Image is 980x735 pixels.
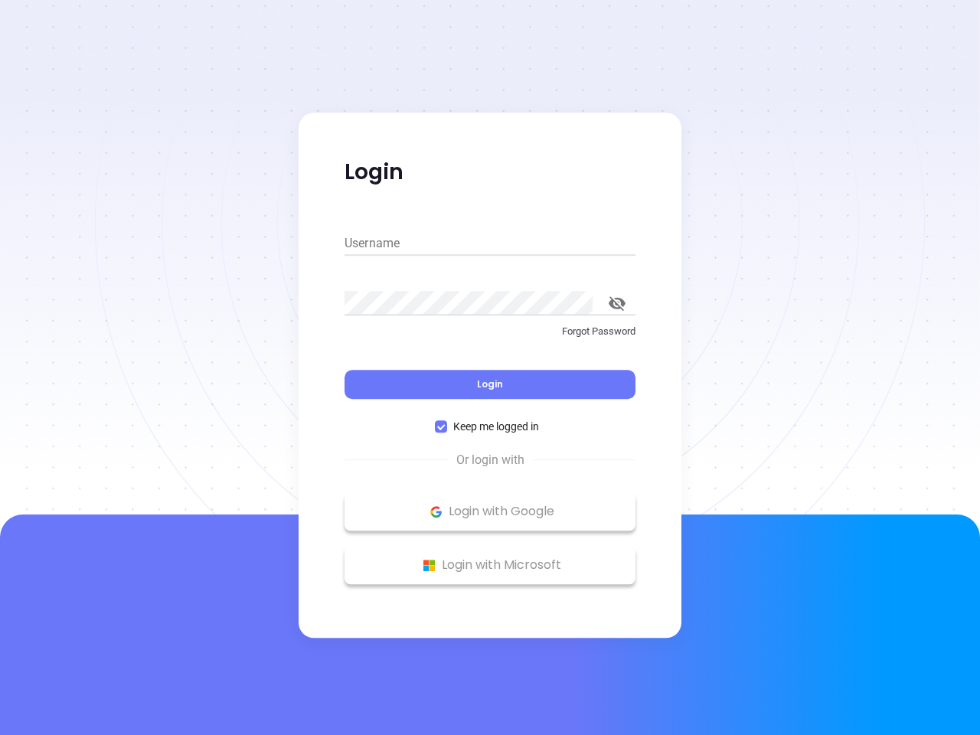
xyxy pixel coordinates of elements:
button: Microsoft Logo Login with Microsoft [345,546,635,584]
button: Login [345,370,635,399]
button: Google Logo Login with Google [345,492,635,531]
p: Forgot Password [345,324,635,339]
p: Login with Google [352,500,628,523]
span: Keep me logged in [447,418,545,435]
button: toggle password visibility [599,285,635,322]
img: Microsoft Logo [420,556,439,575]
p: Login [345,158,635,186]
p: Login with Microsoft [352,554,628,577]
span: Or login with [449,451,532,469]
a: Forgot Password [345,324,635,351]
span: Login [477,377,503,390]
img: Google Logo [426,502,446,521]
